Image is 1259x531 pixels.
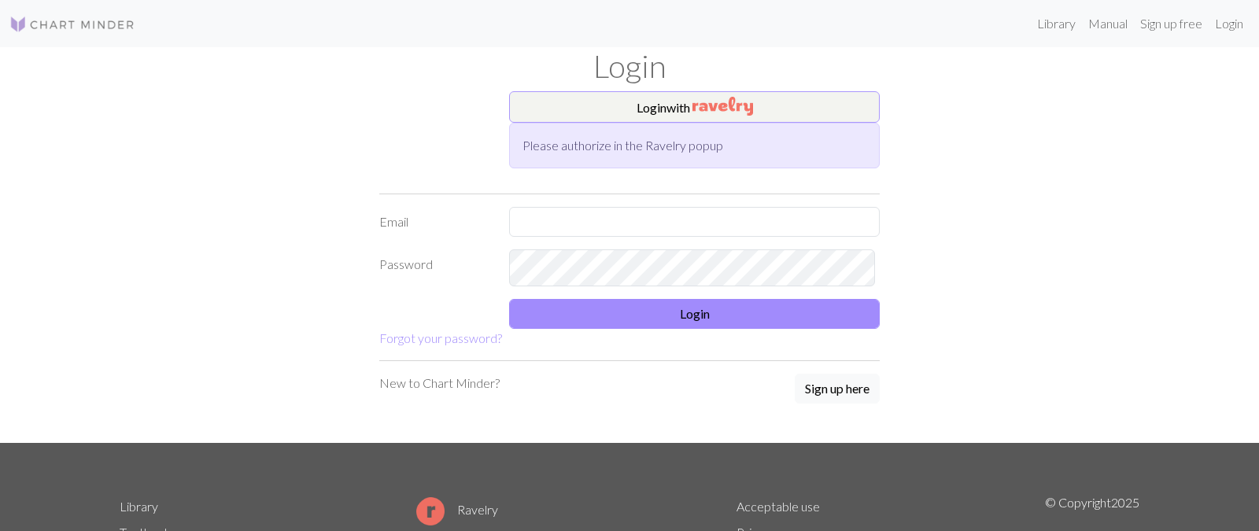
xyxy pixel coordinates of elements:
[110,47,1149,85] h1: Login
[692,97,753,116] img: Ravelry
[379,374,500,393] p: New to Chart Minder?
[509,91,880,123] button: Loginwith
[379,330,502,345] a: Forgot your password?
[1031,8,1082,39] a: Library
[509,299,880,329] button: Login
[795,374,880,404] button: Sign up here
[795,374,880,405] a: Sign up here
[509,123,880,168] div: Please authorize in the Ravelry popup
[1082,8,1134,39] a: Manual
[737,499,820,514] a: Acceptable use
[9,15,135,34] img: Logo
[370,249,500,286] label: Password
[1209,8,1250,39] a: Login
[1134,8,1209,39] a: Sign up free
[416,502,498,517] a: Ravelry
[370,207,500,237] label: Email
[120,499,158,514] a: Library
[416,497,445,525] img: Ravelry logo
